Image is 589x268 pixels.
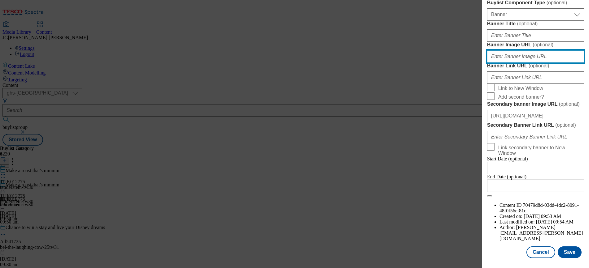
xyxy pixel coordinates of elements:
span: 70479d8d-03dd-4dc2-8091-48f0f56ef81c [499,202,579,213]
span: ( optional ) [555,122,576,128]
button: Cancel [526,246,555,258]
li: Last modified on: [499,219,584,225]
span: [PERSON_NAME][EMAIL_ADDRESS][PERSON_NAME][DOMAIN_NAME] [499,225,583,241]
input: Enter Date [487,162,584,174]
span: ( optional ) [559,101,580,107]
span: Start Date (optional) [487,156,528,161]
span: ( optional ) [529,63,549,68]
span: End Date (optional) [487,174,526,179]
span: Link to New Window [498,86,543,91]
label: Banner Link URL [487,63,584,69]
label: Secondary Banner Link URL [487,122,584,128]
span: Link secondary banner to New Window [498,145,582,156]
input: Enter Secondary Banner Link URL [487,131,584,143]
span: ( optional ) [533,42,553,47]
label: Banner Title [487,21,584,27]
label: Banner Image URL [487,42,584,48]
input: Enter Secondary banner Image URL [487,110,584,122]
label: Secondary banner Image URL [487,101,584,107]
input: Enter Banner Link URL [487,71,584,84]
input: Enter Banner Image URL [487,50,584,63]
input: Enter Date [487,180,584,192]
span: [DATE] 09:54 AM [536,219,574,224]
button: Save [558,246,582,258]
span: Add second banner? [498,94,544,100]
input: Enter Banner Title [487,29,584,42]
span: ( optional ) [517,21,538,26]
li: Created on: [499,214,584,219]
span: [DATE] 09:53 AM [524,214,561,219]
li: Content ID [499,202,584,214]
li: Author: [499,225,584,241]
